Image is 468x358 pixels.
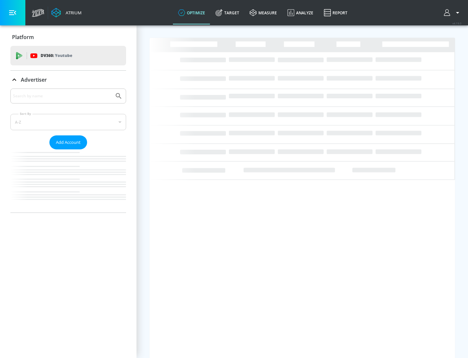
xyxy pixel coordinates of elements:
a: Report [318,1,353,24]
input: Search by name [13,92,111,100]
div: A-Z [10,114,126,130]
span: v 4.19.0 [452,21,461,25]
div: Atrium [63,10,82,16]
div: Platform [10,28,126,46]
p: Platform [12,34,34,41]
p: Advertiser [21,76,47,83]
a: Atrium [51,8,82,18]
a: Target [210,1,244,24]
a: Analyze [282,1,318,24]
div: Advertiser [10,71,126,89]
p: Youtube [55,52,72,59]
nav: list of Advertiser [10,149,126,213]
p: DV360: [41,52,72,59]
button: Add Account [49,135,87,149]
a: measure [244,1,282,24]
label: Sort By [19,112,32,116]
span: Add Account [56,139,81,146]
a: optimize [173,1,210,24]
div: DV360: Youtube [10,46,126,65]
div: Advertiser [10,89,126,213]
